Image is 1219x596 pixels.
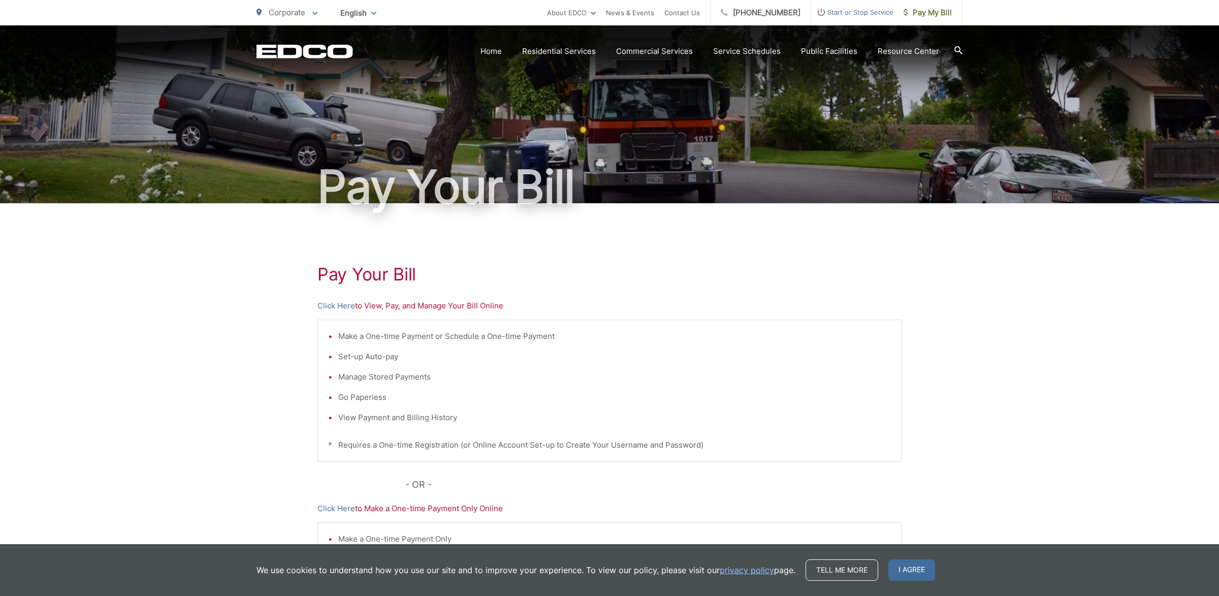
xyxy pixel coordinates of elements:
a: EDCD logo. Return to the homepage. [256,44,353,58]
li: Make a One-time Payment Only [338,533,891,545]
p: - OR - [405,477,902,492]
a: Resource Center [878,45,939,57]
h1: Pay Your Bill [256,162,963,212]
p: to Make a One-time Payment Only Online [317,503,902,515]
li: Make a One-time Payment or Schedule a One-time Payment [338,330,891,342]
span: Pay My Bill [904,7,952,19]
p: We use cookies to understand how you use our site and to improve your experience. To view our pol... [256,564,795,576]
a: About EDCO [547,7,596,19]
h1: Pay Your Bill [317,264,902,285]
span: Corporate [269,8,305,17]
p: * Requires a One-time Registration (or Online Account Set-up to Create Your Username and Password) [328,439,891,451]
a: Tell me more [806,559,878,581]
a: Home [480,45,502,57]
a: Contact Us [664,7,700,19]
a: Click Here [317,503,355,515]
a: privacy policy [720,564,774,576]
a: Public Facilities [801,45,857,57]
a: Service Schedules [713,45,781,57]
a: Click Here [317,300,355,312]
span: English [333,4,384,22]
li: Set-up Auto-pay [338,351,891,363]
li: Manage Stored Payments [338,371,891,383]
a: Residential Services [522,45,596,57]
span: I agree [888,559,935,581]
p: to View, Pay, and Manage Your Bill Online [317,300,902,312]
a: News & Events [606,7,654,19]
li: Go Paperless [338,391,891,403]
li: View Payment and Billing History [338,412,891,424]
a: Commercial Services [616,45,693,57]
